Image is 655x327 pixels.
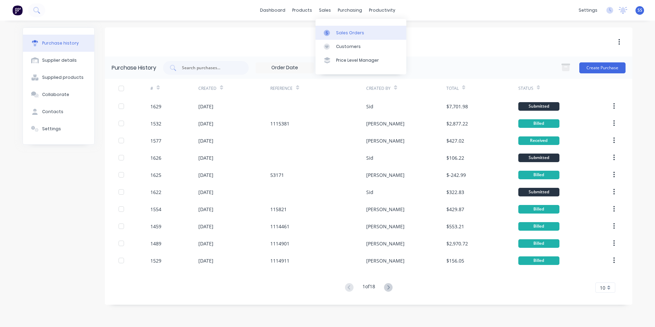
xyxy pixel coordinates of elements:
div: Billed [518,239,559,248]
div: Billed [518,171,559,179]
a: dashboard [257,5,289,15]
div: Billed [518,222,559,231]
div: 1626 [150,154,161,161]
span: 10 [600,284,605,291]
div: 1114901 [270,240,289,247]
div: Sid [366,154,373,161]
div: # [150,85,153,92]
div: Status [518,85,533,92]
div: [DATE] [198,240,213,247]
div: 1554 [150,206,161,213]
div: [PERSON_NAME] [366,206,405,213]
div: 1629 [150,103,161,110]
div: Sid [366,189,373,196]
div: [DATE] [198,189,213,196]
div: sales [316,5,334,15]
input: Search purchases... [181,64,238,71]
div: Supplied products [42,74,84,81]
button: Supplier details [23,52,94,69]
div: [PERSON_NAME] [366,240,405,247]
div: $553.21 [446,223,464,230]
div: 1 of 18 [362,283,375,293]
div: 115821 [270,206,287,213]
div: Created By [366,85,391,92]
div: Received [518,136,559,145]
a: Customers [316,40,406,53]
div: 1529 [150,257,161,264]
div: $322.83 [446,189,464,196]
div: 1114461 [270,223,289,230]
div: Customers [336,44,361,50]
div: Settings [42,126,61,132]
div: products [289,5,316,15]
div: settings [575,5,601,15]
div: [DATE] [198,137,213,144]
button: Purchase history [23,35,94,52]
img: Factory [12,5,23,15]
div: [PERSON_NAME] [366,171,405,179]
div: $429.87 [446,206,464,213]
div: 1114911 [270,257,289,264]
div: purchasing [334,5,366,15]
div: $427.02 [446,137,464,144]
div: 1459 [150,223,161,230]
div: [PERSON_NAME] [366,120,405,127]
div: Submitted [518,102,559,111]
div: [DATE] [198,103,213,110]
div: 1625 [150,171,161,179]
div: Billed [518,119,559,128]
div: Collaborate [42,92,69,98]
div: Submitted [518,154,559,162]
div: 53171 [270,171,284,179]
div: productivity [366,5,399,15]
div: Submitted [518,188,559,196]
button: Collaborate [23,86,94,103]
button: Supplied products [23,69,94,86]
button: Create Purchase [579,62,626,73]
div: Billed [518,256,559,265]
div: Supplier details [42,57,77,63]
div: $2,970.72 [446,240,468,247]
div: Created [198,85,217,92]
button: Contacts [23,103,94,120]
div: $106.22 [446,154,464,161]
div: [DATE] [198,171,213,179]
div: Purchase history [42,40,79,46]
div: [PERSON_NAME] [366,223,405,230]
div: 1622 [150,189,161,196]
div: Sales Orders [336,30,364,36]
div: Reference [270,85,293,92]
div: [DATE] [198,223,213,230]
div: Contacts [42,109,63,115]
div: Billed [518,205,559,214]
div: $156.05 [446,257,464,264]
div: [DATE] [198,120,213,127]
input: Order Date [256,63,313,73]
div: [PERSON_NAME] [366,257,405,264]
a: Sales Orders [316,26,406,39]
div: $-242.99 [446,171,466,179]
div: [DATE] [198,154,213,161]
div: Price Level Manager [336,57,379,63]
span: SS [638,7,642,13]
div: [PERSON_NAME] [366,137,405,144]
div: $2,877.22 [446,120,468,127]
div: [DATE] [198,257,213,264]
div: [DATE] [198,206,213,213]
div: Purchase History [112,64,156,72]
div: 1489 [150,240,161,247]
div: 1115381 [270,120,289,127]
div: Sid [366,103,373,110]
a: Price Level Manager [316,53,406,67]
div: Total [446,85,459,92]
div: 1532 [150,120,161,127]
div: $7,701.98 [446,103,468,110]
div: 1577 [150,137,161,144]
button: Settings [23,120,94,137]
